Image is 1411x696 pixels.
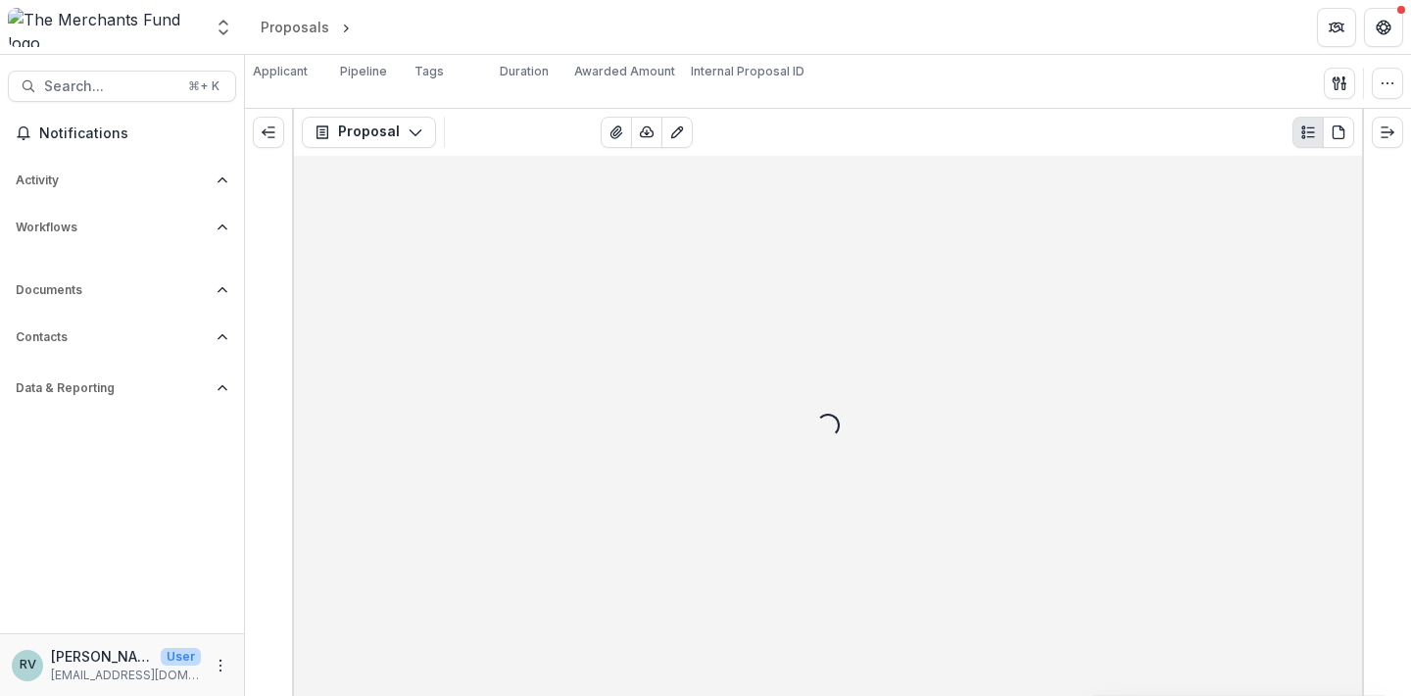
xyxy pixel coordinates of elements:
[500,63,549,80] p: Duration
[16,330,209,344] span: Contacts
[51,646,153,667] p: [PERSON_NAME]
[691,63,804,80] p: Internal Proposal ID
[414,63,444,80] p: Tags
[16,221,209,234] span: Workflows
[1292,117,1324,148] button: Plaintext view
[1323,117,1354,148] button: PDF view
[253,63,308,80] p: Applicant
[661,117,693,148] button: Edit as form
[44,78,176,95] span: Search...
[51,667,201,684] p: [EMAIL_ADDRESS][DOMAIN_NAME]
[210,8,237,47] button: Open entity switcher
[340,63,387,80] p: Pipeline
[161,648,201,666] p: User
[253,13,438,41] nav: breadcrumb
[39,125,228,142] span: Notifications
[261,17,329,37] div: Proposals
[253,13,337,41] a: Proposals
[574,63,675,80] p: Awarded Amount
[8,8,202,47] img: The Merchants Fund logo
[184,75,223,97] div: ⌘ + K
[1317,8,1356,47] button: Partners
[16,174,209,187] span: Activity
[209,654,232,677] button: More
[601,117,632,148] button: View Attached Files
[8,274,236,306] button: Open Documents
[16,381,209,395] span: Data & Reporting
[8,373,236,404] button: Open Data & Reporting
[20,659,36,671] div: Rachael Viscidy
[8,71,236,102] button: Search...
[8,322,236,353] button: Open Contacts
[8,118,236,149] button: Notifications
[1372,117,1403,148] button: Expand right
[302,117,436,148] button: Proposal
[253,117,284,148] button: Expand left
[16,283,209,297] span: Documents
[8,212,236,243] button: Open Workflows
[8,165,236,196] button: Open Activity
[1364,8,1403,47] button: Get Help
